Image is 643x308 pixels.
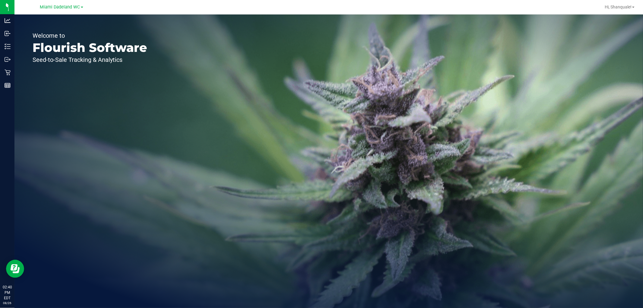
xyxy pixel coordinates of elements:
inline-svg: Outbound [5,56,11,62]
iframe: Resource center [6,260,24,278]
p: 08/26 [3,301,12,305]
span: Miami Dadeland WC [40,5,80,10]
inline-svg: Inventory [5,43,11,49]
p: 02:40 PM EDT [3,284,12,301]
p: Seed-to-Sale Tracking & Analytics [33,57,147,63]
inline-svg: Analytics [5,17,11,24]
inline-svg: Inbound [5,30,11,37]
inline-svg: Reports [5,82,11,88]
inline-svg: Retail [5,69,11,75]
p: Flourish Software [33,42,147,54]
p: Welcome to [33,33,147,39]
span: Hi, Shanquale! [605,5,632,9]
